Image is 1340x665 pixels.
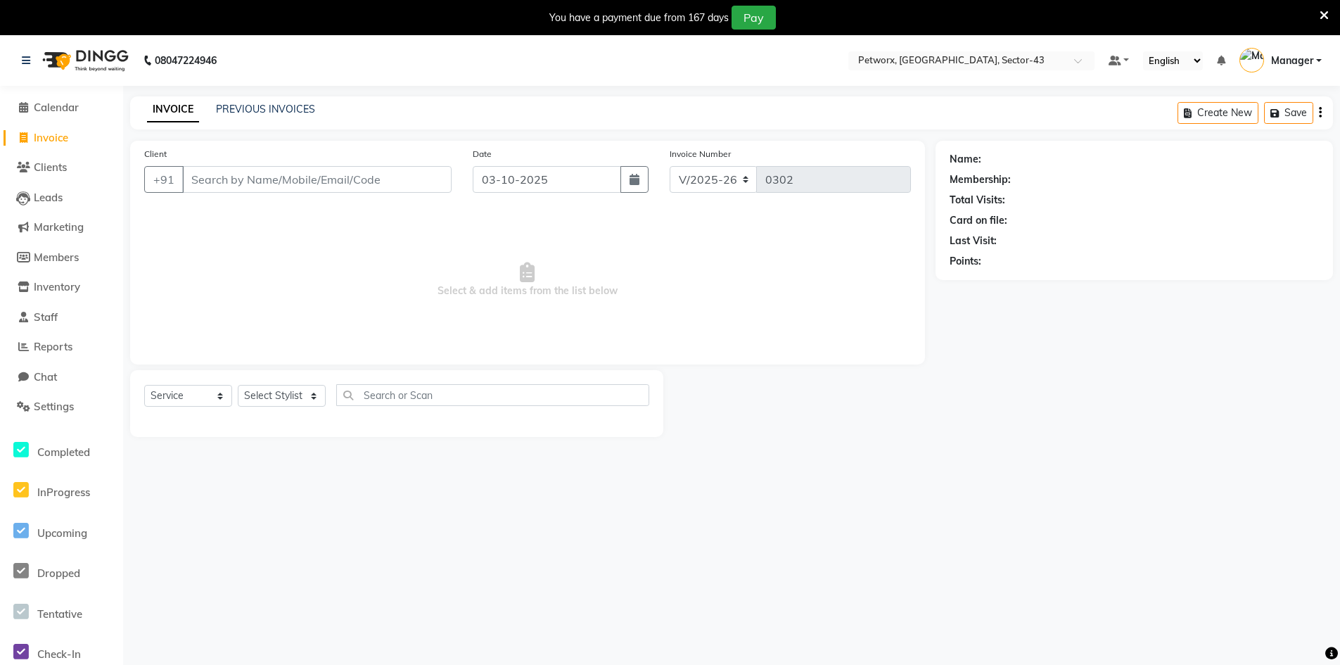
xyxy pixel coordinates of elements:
a: Inventory [4,279,120,296]
img: logo [36,41,132,80]
button: Pay [732,6,776,30]
a: Calendar [4,100,120,116]
span: Completed [37,445,90,459]
button: Create New [1178,102,1258,124]
a: Chat [4,369,120,386]
div: You have a payment due from 167 days [549,11,729,25]
a: Members [4,250,120,266]
label: Client [144,148,167,160]
label: Date [473,148,492,160]
div: Points: [950,254,981,269]
span: Calendar [34,101,79,114]
a: Invoice [4,130,120,146]
span: Tentative [37,607,82,621]
a: INVOICE [147,97,199,122]
div: Name: [950,152,981,167]
span: Upcoming [37,526,87,540]
a: Clients [4,160,120,176]
input: Search or Scan [336,384,649,406]
span: Chat [34,370,57,384]
b: 08047224946 [155,41,217,80]
span: Staff [34,310,58,324]
span: Members [34,251,79,264]
span: Manager [1271,53,1313,68]
a: Settings [4,399,120,415]
div: Total Visits: [950,193,1005,208]
img: Manager [1239,48,1264,72]
input: Search by Name/Mobile/Email/Code [182,166,452,193]
a: Leads [4,190,120,206]
a: Reports [4,339,120,355]
span: Settings [34,400,74,413]
span: Clients [34,160,67,174]
span: Invoice [34,131,68,144]
label: Invoice Number [670,148,731,160]
span: Marketing [34,220,84,234]
a: PREVIOUS INVOICES [216,103,315,115]
span: Leads [34,191,63,204]
span: Reports [34,340,72,353]
button: Save [1264,102,1313,124]
button: +91 [144,166,184,193]
div: Last Visit: [950,234,997,248]
span: Inventory [34,280,80,293]
span: InProgress [37,486,90,499]
span: Select & add items from the list below [144,210,911,350]
div: Card on file: [950,213,1007,228]
a: Marketing [4,220,120,236]
div: Membership: [950,172,1011,187]
a: Staff [4,310,120,326]
span: Dropped [37,566,80,580]
span: Check-In [37,647,81,661]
